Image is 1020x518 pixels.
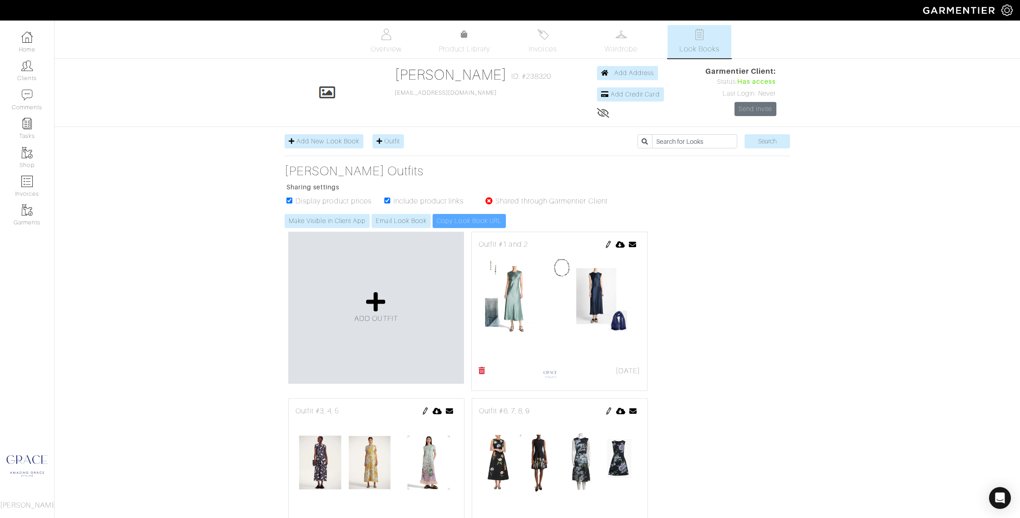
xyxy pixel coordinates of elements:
a: Add Address [597,66,658,80]
span: ID: #238320 [511,71,551,82]
input: Search [745,134,790,148]
span: Has access [737,77,776,87]
div: Outfit #1 and 2 [479,239,640,250]
label: Display product prices [296,196,372,207]
img: dashboard-icon-dbcd8f5a0b271acd01030246c82b418ddd0df26cd7fceb0bd07c9910d44c42f6.png [21,31,33,43]
a: [PERSON_NAME] [395,66,507,83]
label: Include product links [393,196,464,207]
span: Add Address [614,69,654,76]
a: Invoices [511,25,575,58]
a: Look Books [668,25,731,58]
span: [DATE] [616,366,640,376]
div: Outfit #3, 4, 5 [296,406,457,416]
span: Overview [371,44,401,55]
span: Add New Look Book [296,137,359,145]
a: Add Credit Card [597,87,664,102]
img: reminder-icon-8004d30b9f0a5d33ae49ab947aed9ed385cf756f9e5892f1edd6e32f2345188e.png [21,118,33,129]
img: orders-icon-0abe47150d42831381b5fb84f609e132dff9fe21cb692f30cb5eec754e2cba89.png [21,176,33,187]
a: Email Look Book [372,214,431,228]
span: Product Library [439,44,490,55]
a: [PERSON_NAME] Outfits [285,163,617,179]
img: 1758403391.png [479,250,640,364]
img: garmentier-logo-header-white-b43fb05a5012e4ada735d5af1a66efaba907eab6374d6393d1fbf88cb4ef424d.png [918,2,1001,18]
img: basicinfo-40fd8af6dae0f16599ec9e87c0ef1c0a1fdea2edbe929e3d69a839185d80c458.svg [381,29,392,40]
p: Sharing settings [286,183,617,192]
a: ADD OUTFIT [354,291,398,324]
a: Make Visible in Client App [285,214,370,228]
img: pen-cf24a1663064a2ec1b9c1bd2387e9de7a2fa800b781884d57f21acf72779bad2.png [605,407,612,415]
img: todo-9ac3debb85659649dc8f770b8b6100bb5dab4b48dedcbae339e5042a72dfd3cc.svg [694,29,705,40]
span: Invoices [529,44,556,55]
img: garments-icon-b7da505a4dc4fd61783c78ac3ca0ef83fa9d6f193b1c9dc38574b1d14d53ca28.png [21,147,33,158]
img: garments-icon-b7da505a4dc4fd61783c78ac3ca0ef83fa9d6f193b1c9dc38574b1d14d53ca28.png [21,204,33,216]
img: clients-icon-6bae9207a08558b7cb47a8932f037763ab4055f8c8b6bfacd5dc20c3e0201464.png [21,60,33,71]
div: Status: [705,77,776,87]
span: Look Books [679,44,720,55]
span: ADD OUTFIT [354,315,398,323]
a: Overview [354,25,418,58]
span: Add Credit Card [611,91,660,98]
img: comment-icon-a0a6a9ef722e966f86d9cbdc48e553b5cf19dbc54f86b18d962a5391bc8f6eb6.png [21,89,33,101]
div: Open Intercom Messenger [989,487,1011,509]
label: Shared through Garmentier Client [495,196,608,207]
img: pen-cf24a1663064a2ec1b9c1bd2387e9de7a2fa800b781884d57f21acf72779bad2.png [605,241,612,248]
img: orders-27d20c2124de7fd6de4e0e44c1d41de31381a507db9b33961299e4e07d508b8c.svg [537,29,549,40]
a: Add New Look Book [285,134,363,148]
input: Search for Looks [652,134,737,148]
img: wardrobe-487a4870c1b7c33e795ec22d11cfc2ed9d08956e64fb3008fe2437562e282088.svg [616,29,627,40]
a: Product Library [433,29,496,55]
img: 1624803712083.png [541,366,560,384]
a: Send Invite [734,102,776,116]
span: Outfit [384,137,400,145]
img: pen-cf24a1663064a2ec1b9c1bd2387e9de7a2fa800b781884d57f21acf72779bad2.png [422,407,429,415]
span: Wardrobe [605,44,637,55]
span: Garmentier Client: [705,66,776,77]
img: gear-icon-white-bd11855cb880d31180b6d7d6211b90ccbf57a29d726f0c71d8c61bd08dd39cc2.png [1001,5,1013,16]
a: [EMAIL_ADDRESS][DOMAIN_NAME] [395,90,497,96]
div: Last Login: Never [705,89,776,99]
a: Wardrobe [589,25,653,58]
a: Outfit [372,134,404,148]
div: Outfit #6, 7, 8, 9 [479,406,641,416]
